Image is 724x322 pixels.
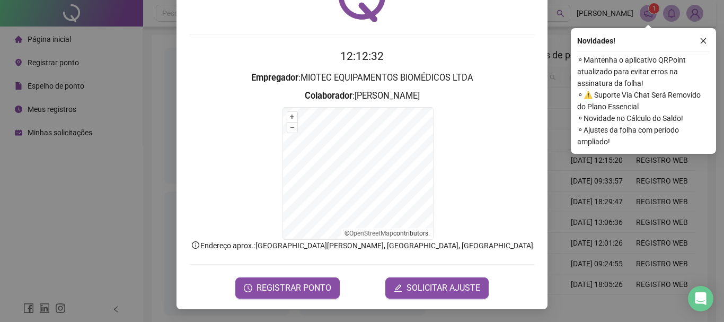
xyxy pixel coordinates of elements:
span: ⚬ Novidade no Cálculo do Saldo! [577,112,710,124]
span: ⚬ Mantenha o aplicativo QRPoint atualizado para evitar erros na assinatura da folha! [577,54,710,89]
span: ⚬ ⚠️ Suporte Via Chat Será Removido do Plano Essencial [577,89,710,112]
a: OpenStreetMap [349,230,393,237]
button: – [287,123,297,133]
strong: Colaborador [305,91,352,101]
h3: : [PERSON_NAME] [189,89,535,103]
li: © contributors. [345,230,430,237]
span: Novidades ! [577,35,615,47]
p: Endereço aprox. : [GEOGRAPHIC_DATA][PERSON_NAME], [GEOGRAPHIC_DATA], [GEOGRAPHIC_DATA] [189,240,535,251]
strong: Empregador [251,73,298,83]
span: info-circle [191,240,200,250]
div: Open Intercom Messenger [688,286,713,311]
span: clock-circle [244,284,252,292]
button: + [287,112,297,122]
time: 12:12:32 [340,50,384,63]
span: edit [394,284,402,292]
span: ⚬ Ajustes da folha com período ampliado! [577,124,710,147]
span: REGISTRAR PONTO [257,282,331,294]
span: SOLICITAR AJUSTE [407,282,480,294]
button: editSOLICITAR AJUSTE [385,277,489,299]
span: close [700,37,707,45]
h3: : MIOTEC EQUIPAMENTOS BIOMÉDICOS LTDA [189,71,535,85]
button: REGISTRAR PONTO [235,277,340,299]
